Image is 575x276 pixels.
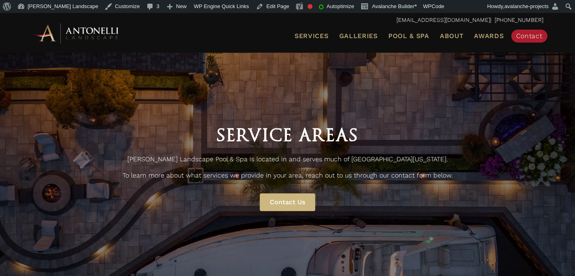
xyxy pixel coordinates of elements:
[336,31,381,41] a: Galleries
[339,32,378,40] span: Galleries
[291,31,332,41] a: Services
[270,198,305,206] span: Contact Us
[388,32,429,40] span: Pool & Spa
[511,30,547,43] a: Contact
[437,31,467,41] a: About
[385,31,433,41] a: Pool & Spa
[32,153,543,165] p: [PERSON_NAME] Landscape Pool & Spa is located in and serves much of [GEOGRAPHIC_DATA][US_STATE].
[471,31,507,41] a: Awards
[260,193,315,211] a: Contact Us
[32,22,121,44] img: Antonelli Horizontal Logo
[440,33,464,39] span: About
[474,32,504,40] span: Awards
[32,15,543,26] p: | [PHONE_NUMBER]
[32,169,543,182] p: To learn more about what services we provide in your area, reach out to us through our contact fo...
[295,33,329,39] span: Services
[396,17,490,23] a: [EMAIL_ADDRESS][DOMAIN_NAME]
[414,2,417,10] span: •
[504,3,549,9] span: avalanche-projects
[308,4,312,9] div: Focus keyphrase not set
[217,125,359,145] span: Service Areas
[516,32,543,40] span: Contact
